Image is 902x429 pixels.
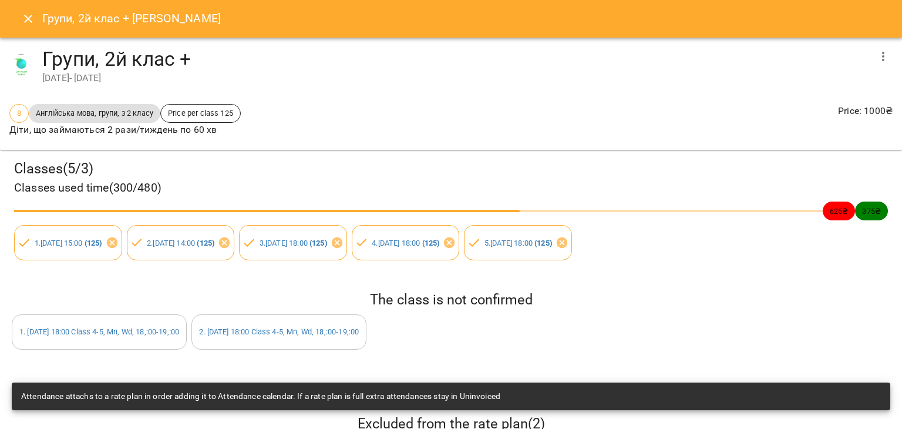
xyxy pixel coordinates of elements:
[161,108,240,119] span: Price per class 125
[14,5,42,33] button: Close
[197,239,214,247] b: ( 125 )
[10,108,28,119] span: 8
[29,108,160,119] span: Англійська мова, групи, з 2 класу
[484,239,552,247] a: 5.[DATE] 18:00 (125)
[85,239,102,247] b: ( 125 )
[534,239,552,247] b: ( 125 )
[9,54,33,78] img: bbf80086e43e73aae20379482598e1e8.jpg
[823,206,856,217] span: 625 ₴
[14,179,888,197] h4: Classes used time ( 300 / 480 )
[199,327,359,336] a: 2. [DATE] 18:00 Class 4-5, Mn, Wd, 18,:00-19,:00
[127,225,235,260] div: 2.[DATE] 14:00 (125)
[372,239,439,247] a: 4.[DATE] 18:00 (125)
[838,104,893,118] p: Price : 1000 ₴
[42,9,221,28] h6: Групи, 2й клас + [PERSON_NAME]
[9,123,241,137] p: Діти, що займаються 2 рази/тиждень по 60 хв
[239,225,347,260] div: 3.[DATE] 18:00 (125)
[35,239,102,247] a: 1.[DATE] 15:00 (125)
[309,239,327,247] b: ( 125 )
[21,386,500,407] div: Attendance attachs to a rate plan in order adding it to Attendance calendar. If a rate plan is fu...
[14,160,888,178] h3: Classes ( 5 / 3 )
[42,47,869,71] h4: Групи, 2й клас +
[42,71,869,85] div: [DATE] - [DATE]
[260,239,327,247] a: 3.[DATE] 18:00 (125)
[19,327,179,336] a: 1. [DATE] 18:00 Class 4-5, Mn, Wd, 18,:00-19,:00
[14,225,122,260] div: 1.[DATE] 15:00 (125)
[422,239,440,247] b: ( 125 )
[855,206,888,217] span: 375 ₴
[464,225,572,260] div: 5.[DATE] 18:00 (125)
[147,239,214,247] a: 2.[DATE] 14:00 (125)
[12,291,890,309] h5: The class is not confirmed
[352,225,460,260] div: 4.[DATE] 18:00 (125)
